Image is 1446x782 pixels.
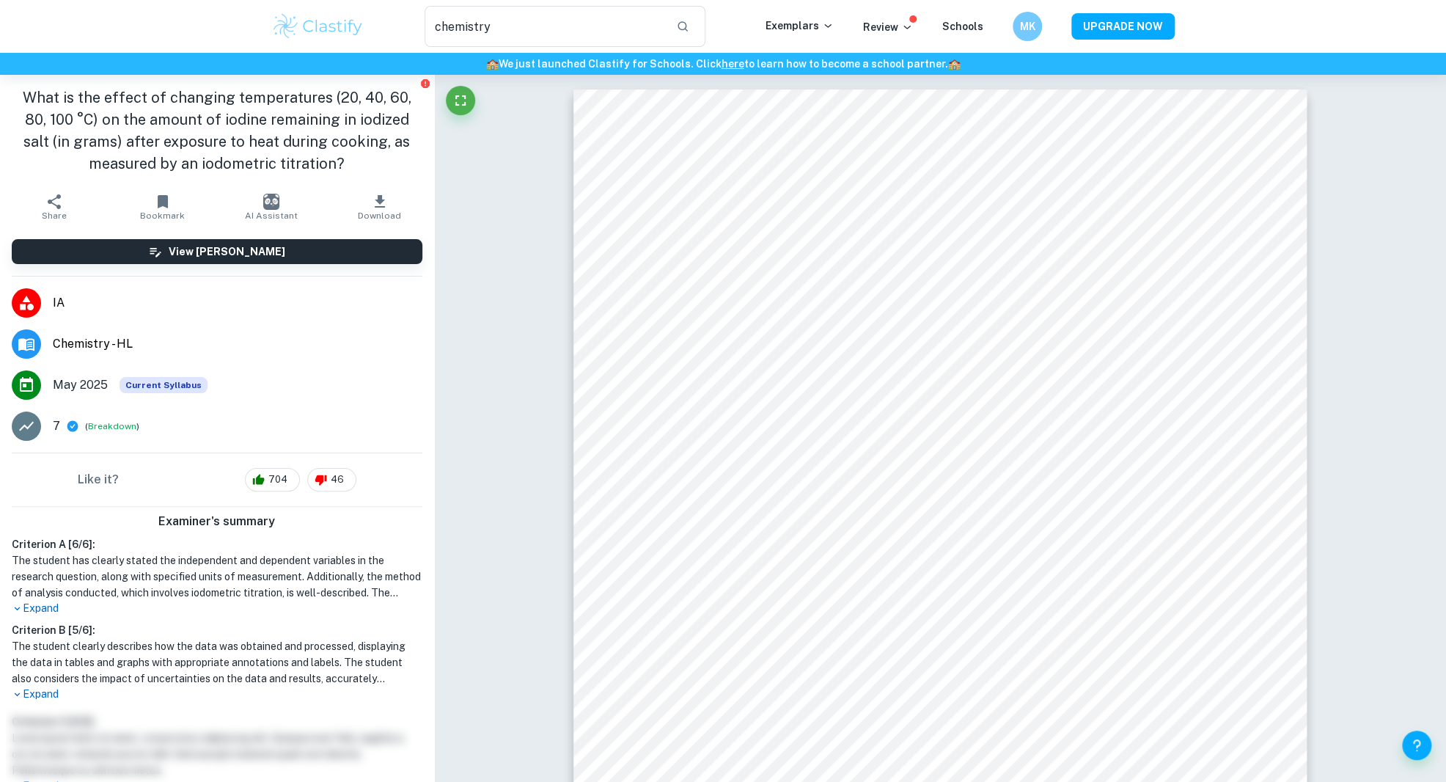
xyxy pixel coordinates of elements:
button: View [PERSON_NAME] [12,239,422,264]
h6: Examiner's summary [6,513,428,530]
button: AI Assistant [217,186,326,227]
button: Bookmark [109,186,217,227]
span: Current Syllabus [120,377,208,393]
div: This exemplar is based on the current syllabus. Feel free to refer to it for inspiration/ideas wh... [120,377,208,393]
img: Clastify logo [271,12,364,41]
p: Expand [12,687,422,702]
span: Download [358,211,401,221]
h6: Criterion A [ 6 / 6 ]: [12,536,422,552]
span: May 2025 [53,376,108,394]
button: Report issue [420,78,431,89]
button: UPGRADE NOW [1071,13,1175,40]
button: Fullscreen [446,86,475,115]
span: 🏫 [486,58,499,70]
h6: Criterion B [ 5 / 6 ]: [12,622,422,638]
h6: We just launched Clastify for Schools. Click to learn how to become a school partner. [3,56,1443,72]
p: Exemplars [766,18,834,34]
span: 704 [260,472,296,487]
h6: View [PERSON_NAME] [169,244,285,260]
button: Download [326,186,434,227]
p: Expand [12,601,422,616]
span: 🏫 [948,58,961,70]
div: 704 [245,468,300,492]
input: Search for any exemplars... [425,6,664,47]
h1: The student clearly describes how the data was obtained and processed, displaying the data in tab... [12,638,422,687]
h6: MK [1019,18,1036,34]
span: Chemistry - HL [53,335,422,353]
span: 46 [323,472,352,487]
button: Breakdown [88,420,136,433]
div: 46 [307,468,356,492]
button: Help and Feedback [1402,731,1431,760]
a: here [722,58,744,70]
h6: Like it? [78,471,119,489]
span: AI Assistant [245,211,298,221]
p: Review [863,19,913,35]
button: MK [1013,12,1042,41]
span: IA [53,294,422,312]
img: AI Assistant [263,194,279,210]
h1: The student has clearly stated the independent and dependent variables in the research question, ... [12,552,422,601]
span: ( ) [85,420,139,434]
a: Schools [942,21,983,32]
h1: What is the effect of changing temperatures (20, 40, 60, 80, 100 °C) on the amount of iodine rema... [12,87,422,175]
span: Bookmark [140,211,185,221]
p: 7 [53,417,60,435]
span: Share [42,211,67,221]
